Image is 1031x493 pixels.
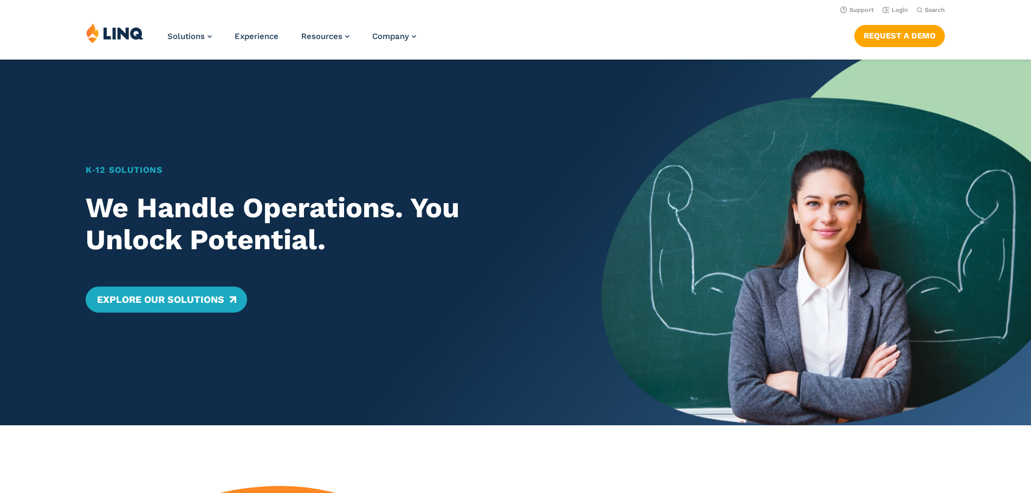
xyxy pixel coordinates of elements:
span: Search [925,7,945,14]
a: Login [883,7,908,14]
img: LINQ | K‑12 Software [86,23,144,43]
h1: K‑12 Solutions [86,164,559,177]
a: Support [840,7,874,14]
a: Request a Demo [854,25,945,47]
a: Company [372,31,416,41]
h2: We Handle Operations. You Unlock Potential. [86,192,559,257]
button: Open Search Bar [917,6,945,14]
span: Company [372,31,409,41]
a: Solutions [167,31,212,41]
nav: Primary Navigation [167,23,416,59]
a: Experience [235,31,278,41]
nav: Button Navigation [854,23,945,47]
span: Resources [301,31,342,41]
img: Home Banner [601,60,1031,425]
a: Resources [301,31,349,41]
a: Explore Our Solutions [86,287,247,313]
span: Solutions [167,31,205,41]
